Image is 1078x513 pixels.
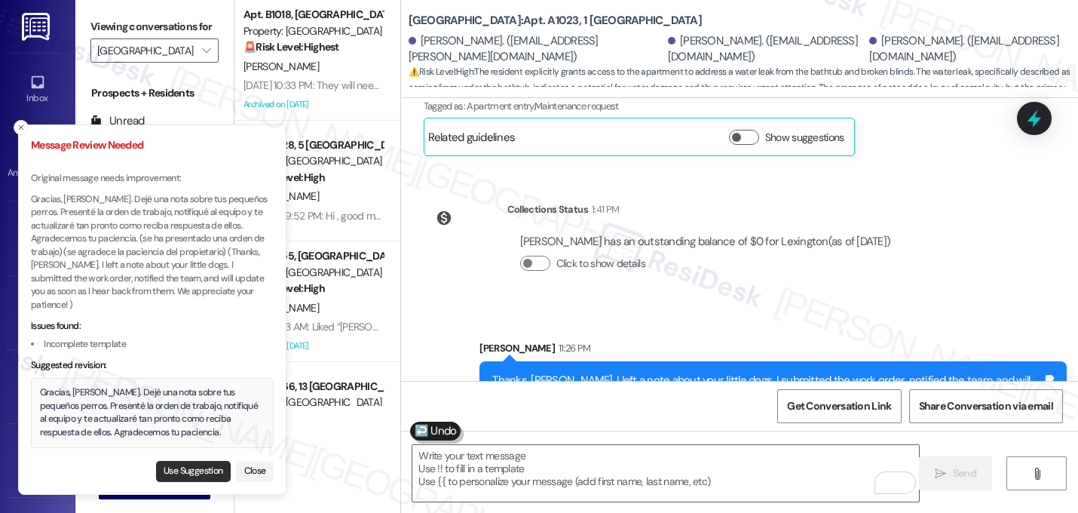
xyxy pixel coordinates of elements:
[869,33,1067,66] div: [PERSON_NAME]. ([EMAIL_ADDRESS][DOMAIN_NAME])
[243,153,383,169] div: Property: [GEOGRAPHIC_DATA]
[31,338,274,352] li: Incomplete template
[8,218,68,259] a: Site Visit •
[556,256,645,272] label: Click to show details
[428,130,516,152] div: Related guidelines
[787,398,891,414] span: Get Conversation Link
[919,398,1053,414] span: Share Conversation via email
[8,441,68,481] a: Leads
[202,45,210,57] i: 
[75,85,234,101] div: Prospects + Residents
[243,23,383,39] div: Property: [GEOGRAPHIC_DATA]
[242,95,384,114] div: Archived on [DATE]
[40,386,265,439] div: Gracias, [PERSON_NAME]. Dejé una nota sobre tus pequeños perros. Presenté la orden de trabajo, no...
[243,60,319,73] span: [PERSON_NAME]
[31,193,274,312] p: Gracias, [PERSON_NAME]. Dejé una nota sobre tus pequeños perros. Presenté la orden de trabajo, no...
[243,7,383,23] div: Apt. B1018, [GEOGRAPHIC_DATA]
[935,468,946,480] i: 
[953,465,976,481] span: Send
[31,137,274,153] h3: Message Review Needed
[243,137,383,153] div: Apt. A1028, 5 [GEOGRAPHIC_DATA]
[588,201,619,217] div: 1:41 PM
[243,265,383,281] div: Property: [GEOGRAPHIC_DATA]
[31,359,274,373] div: Suggested revision:
[22,13,53,41] img: ResiDesk Logo
[8,366,68,407] a: Buildings
[236,461,274,482] button: Close
[243,379,383,395] div: Apt. A1066, 13 [GEOGRAPHIC_DATA]
[409,66,473,78] strong: ⚠️ Risk Level: High
[242,336,384,355] div: Archived on [DATE]
[909,389,1063,423] button: Share Conversation via email
[243,281,325,295] strong: ⚠️ Risk Level: High
[1031,468,1043,480] i: 
[479,340,1067,361] div: [PERSON_NAME]
[243,248,383,264] div: Apt. B1055, [GEOGRAPHIC_DATA]
[243,170,325,184] strong: ⚠️ Risk Level: High
[14,120,29,135] button: Close toast
[31,172,274,186] p: Original message needs improvement:
[765,130,844,146] label: Show suggestions
[409,64,1078,112] span: : The resident explicitly grants access to the apartment to address a water leak from the bathtub...
[520,234,891,250] div: [PERSON_NAME] has an outstanding balance of $0 for Lexington (as of [DATE])
[156,461,231,482] button: Use Suggestion
[534,100,619,112] span: Maintenance request
[409,13,702,29] b: [GEOGRAPHIC_DATA]: Apt. A1023, 1 [GEOGRAPHIC_DATA]
[243,189,319,203] span: [PERSON_NAME]
[243,78,697,92] div: [DATE] 10:33 PM: They will need to take care of this ASAP or I will get someone out and send them...
[507,201,588,217] div: Collections Status
[8,69,68,110] a: Inbox
[668,33,865,66] div: [PERSON_NAME]. ([EMAIL_ADDRESS][DOMAIN_NAME])
[243,395,383,410] div: Property: [GEOGRAPHIC_DATA]
[492,373,1043,405] div: Thanks, [PERSON_NAME]. I left a note about your little dogs. I submitted the work order, notified...
[467,100,534,112] span: Apartment entry ,
[90,15,219,38] label: Viewing conversations for
[409,33,664,66] div: [PERSON_NAME]. ([EMAIL_ADDRESS][PERSON_NAME][DOMAIN_NAME])
[8,292,68,333] a: Insights •
[31,320,274,333] div: Issues found:
[777,389,901,423] button: Get Conversation Link
[243,301,319,315] span: [PERSON_NAME]
[412,445,919,502] textarea: To enrich screen reader interactions, please activate Accessibility in Grammarly extension settings
[243,40,339,54] strong: 🚨 Risk Level: Highest
[97,38,194,63] input: All communities
[555,340,591,356] div: 11:26 PM
[424,95,1011,117] div: Tagged as:
[919,456,992,490] button: Send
